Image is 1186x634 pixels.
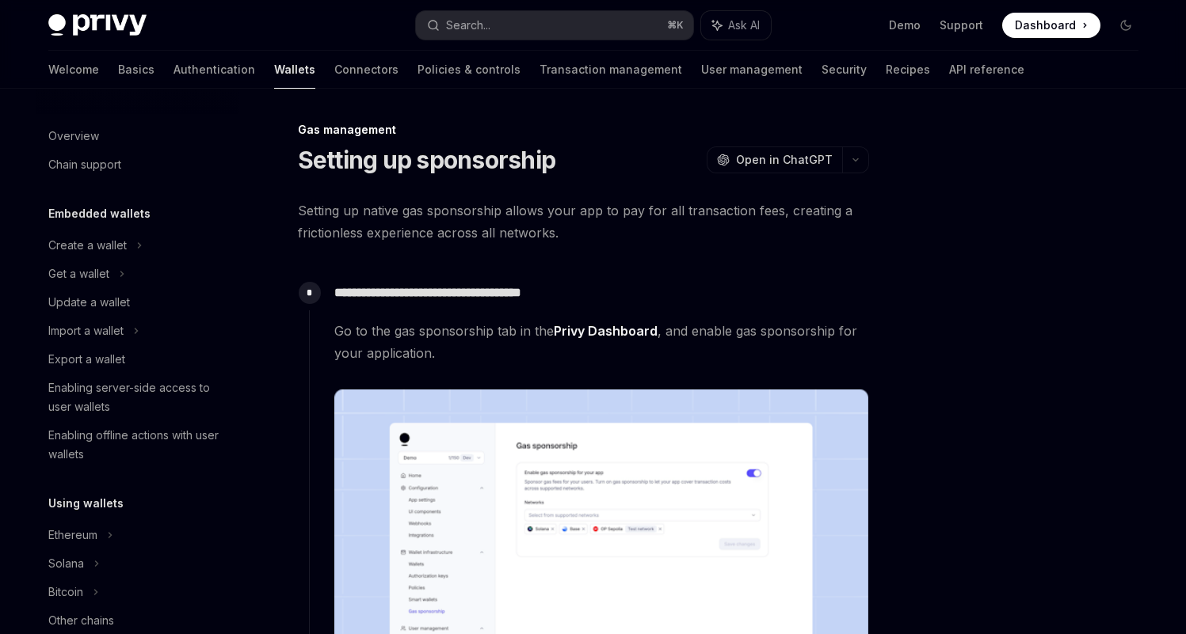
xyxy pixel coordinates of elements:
[48,51,99,89] a: Welcome
[822,51,867,89] a: Security
[701,51,803,89] a: User management
[48,494,124,513] h5: Using wallets
[48,204,151,223] h5: Embedded wallets
[1015,17,1076,33] span: Dashboard
[298,199,869,244] span: Setting up native gas sponsorship allows your app to pay for all transaction fees, creating a fri...
[886,51,930,89] a: Recipes
[48,264,109,283] div: Get a wallet
[554,323,658,340] a: Privy Dashboard
[736,152,833,168] span: Open in ChatGPT
[48,611,114,630] div: Other chains
[334,51,399,89] a: Connectors
[334,320,868,364] span: Go to the gas sponsorship tab in the , and enable gas sponsorship for your application.
[36,421,238,469] a: Enabling offline actions with user wallets
[949,51,1024,89] a: API reference
[48,350,125,369] div: Export a wallet
[48,321,124,340] div: Import a wallet
[118,51,154,89] a: Basics
[48,426,229,464] div: Enabling offline actions with user wallets
[36,345,238,374] a: Export a wallet
[48,236,127,255] div: Create a wallet
[36,150,238,179] a: Chain support
[274,51,315,89] a: Wallets
[728,17,760,33] span: Ask AI
[36,374,238,421] a: Enabling server-side access to user wallets
[701,11,771,40] button: Ask AI
[298,122,869,138] div: Gas management
[1113,13,1138,38] button: Toggle dark mode
[48,378,229,416] div: Enabling server-side access to user wallets
[48,526,97,545] div: Ethereum
[707,146,842,173] button: Open in ChatGPT
[667,19,684,32] span: ⌘ K
[48,554,84,573] div: Solana
[1002,13,1100,38] a: Dashboard
[889,17,921,33] a: Demo
[48,583,83,602] div: Bitcoin
[48,14,147,36] img: dark logo
[940,17,983,33] a: Support
[416,11,693,40] button: Search...⌘K
[48,293,130,312] div: Update a wallet
[446,16,490,35] div: Search...
[298,146,556,174] h1: Setting up sponsorship
[48,127,99,146] div: Overview
[48,155,121,174] div: Chain support
[36,122,238,150] a: Overview
[540,51,682,89] a: Transaction management
[36,288,238,317] a: Update a wallet
[418,51,521,89] a: Policies & controls
[174,51,255,89] a: Authentication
